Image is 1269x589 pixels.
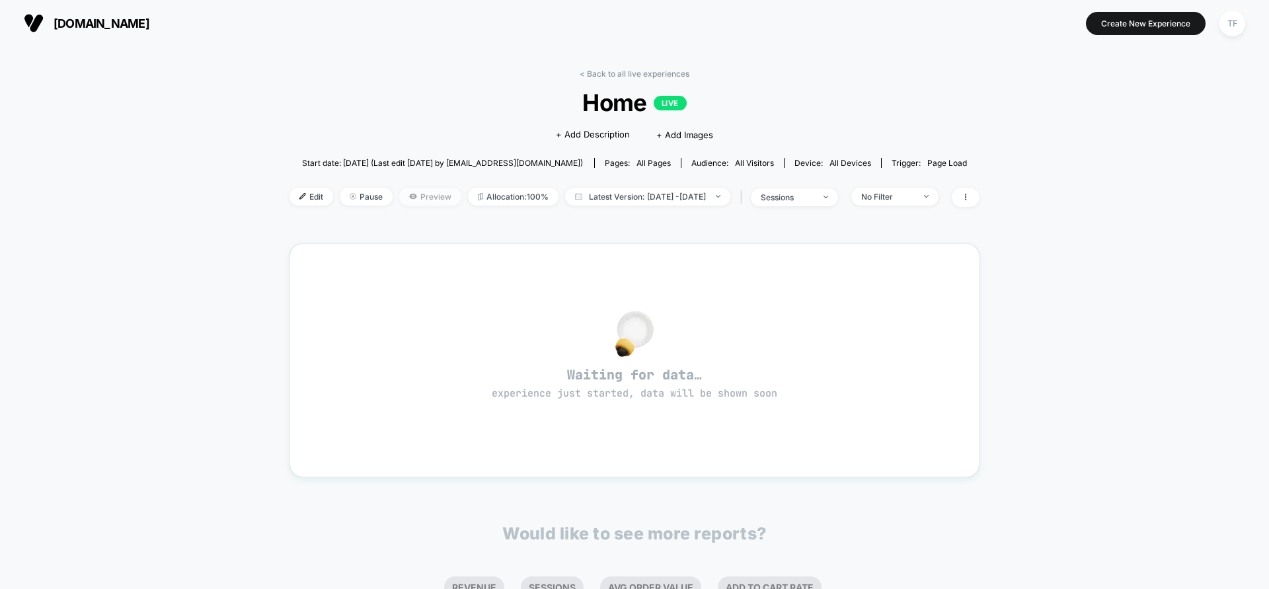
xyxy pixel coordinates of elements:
span: + Add Description [556,128,630,141]
img: end [350,193,356,200]
div: TF [1219,11,1245,36]
span: all pages [636,158,671,168]
span: Edit [289,188,333,206]
div: Pages: [605,158,671,168]
img: no_data [615,311,654,357]
span: Preview [399,188,461,206]
div: Trigger: [892,158,967,168]
img: rebalance [478,193,483,200]
p: LIVE [654,96,687,110]
span: Page Load [927,158,967,168]
span: experience just started, data will be shown soon [492,387,777,400]
span: [DOMAIN_NAME] [54,17,149,30]
span: Allocation: 100% [468,188,558,206]
button: [DOMAIN_NAME] [20,13,153,34]
span: Pause [340,188,393,206]
div: No Filter [861,192,914,202]
img: end [824,196,828,198]
span: all devices [829,158,871,168]
span: Home [324,89,945,116]
img: end [716,195,720,198]
span: Latest Version: [DATE] - [DATE] [565,188,730,206]
div: Audience: [691,158,774,168]
img: calendar [575,193,582,200]
span: Start date: [DATE] (Last edit [DATE] by [EMAIL_ADDRESS][DOMAIN_NAME]) [302,158,583,168]
span: Device: [784,158,881,168]
span: | [737,188,751,207]
span: Waiting for data… [313,366,956,401]
p: Would like to see more reports? [502,524,767,543]
button: TF [1215,10,1249,37]
a: < Back to all live experiences [580,69,689,79]
img: Visually logo [24,13,44,33]
span: + Add Images [656,130,713,140]
span: All Visitors [735,158,774,168]
button: Create New Experience [1086,12,1206,35]
div: sessions [761,192,814,202]
img: end [924,195,929,198]
img: edit [299,193,306,200]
